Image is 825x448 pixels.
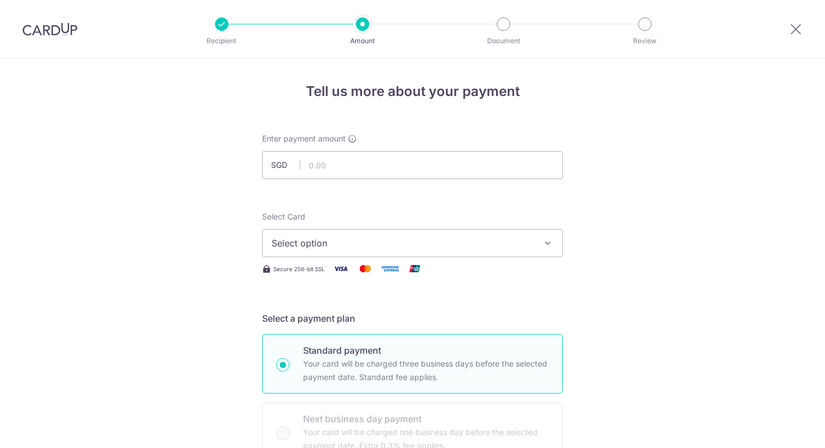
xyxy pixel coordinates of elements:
[404,262,426,276] img: Union Pay
[321,35,404,47] p: Amount
[273,264,325,273] span: Secure 256-bit SSL
[180,35,263,47] p: Recipient
[262,312,563,325] h5: Select a payment plan
[262,81,563,102] h4: Tell us more about your payment
[271,159,300,171] span: SGD
[354,262,377,276] img: Mastercard
[272,236,533,250] span: Select option
[262,151,563,179] input: 0.00
[329,262,352,276] img: Visa
[262,212,305,221] span: translation missing: en.payables.payment_networks.credit_card.summary.labels.select_card
[603,35,686,47] p: Review
[303,357,549,384] p: Your card will be charged three business days before the selected payment date. Standard fee appl...
[379,262,401,276] img: American Express
[462,35,545,47] p: Document
[22,22,77,36] img: CardUp
[262,229,563,257] button: Select option
[262,133,346,144] span: Enter payment amount
[303,344,549,357] p: Standard payment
